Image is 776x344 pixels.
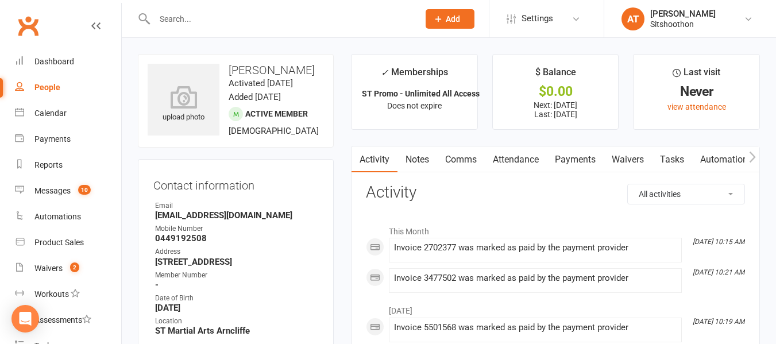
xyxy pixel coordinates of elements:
div: Reports [34,160,63,169]
div: upload photo [148,86,219,123]
div: Messages [34,186,71,195]
strong: ST Martial Arts Arncliffe [155,326,318,336]
div: Assessments [34,315,91,324]
a: Attendance [485,146,547,173]
i: ✓ [381,67,388,78]
div: Product Sales [34,238,84,247]
div: Location [155,316,318,327]
a: Product Sales [15,230,121,256]
a: Payments [15,126,121,152]
div: People [34,83,60,92]
span: [DEMOGRAPHIC_DATA] [229,126,319,136]
div: Dashboard [34,57,74,66]
a: Workouts [15,281,121,307]
div: Address [155,246,318,257]
a: Notes [397,146,437,173]
a: Comms [437,146,485,173]
time: Added [DATE] [229,92,281,102]
a: Payments [547,146,604,173]
a: Tasks [652,146,692,173]
a: Reports [15,152,121,178]
span: Add [446,14,460,24]
a: Calendar [15,101,121,126]
i: [DATE] 10:15 AM [693,238,744,246]
div: Member Number [155,270,318,281]
div: Memberships [381,65,448,86]
div: Never [644,86,749,98]
strong: - [155,280,318,290]
div: Invoice 3477502 was marked as paid by the payment provider [394,273,677,283]
h3: Activity [366,184,745,202]
div: Sitshoothon [650,19,716,29]
div: Automations [34,212,81,221]
a: People [15,75,121,101]
div: Last visit [673,65,720,86]
div: $ Balance [535,65,576,86]
a: Automations [15,204,121,230]
li: This Month [366,219,745,238]
span: 10 [78,185,91,195]
strong: ST Promo - Unlimited All Access [362,89,480,98]
a: Automations [692,146,760,173]
strong: [STREET_ADDRESS] [155,257,318,267]
div: [PERSON_NAME] [650,9,716,19]
div: Workouts [34,289,69,299]
div: Waivers [34,264,63,273]
h3: [PERSON_NAME] [148,64,324,76]
span: Settings [522,6,553,32]
div: Open Intercom Messenger [11,305,39,333]
input: Search... [151,11,411,27]
div: Date of Birth [155,293,318,304]
strong: 0449192508 [155,233,318,243]
div: Invoice 5501568 was marked as paid by the payment provider [394,323,677,333]
div: Invoice 2702377 was marked as paid by the payment provider [394,243,677,253]
strong: [DATE] [155,303,318,313]
button: Add [426,9,474,29]
a: Assessments [15,307,121,333]
a: Clubworx [14,11,43,40]
a: view attendance [667,102,726,111]
strong: [EMAIL_ADDRESS][DOMAIN_NAME] [155,210,318,221]
i: [DATE] 10:21 AM [693,268,744,276]
a: Waivers [604,146,652,173]
div: Email [155,200,318,211]
i: [DATE] 10:19 AM [693,318,744,326]
p: Next: [DATE] Last: [DATE] [503,101,608,119]
div: $0.00 [503,86,608,98]
div: AT [621,7,644,30]
div: Mobile Number [155,223,318,234]
h3: Contact information [153,175,318,192]
a: Activity [352,146,397,173]
div: Payments [34,134,71,144]
span: Active member [245,109,308,118]
div: Calendar [34,109,67,118]
a: Waivers 2 [15,256,121,281]
time: Activated [DATE] [229,78,293,88]
a: Dashboard [15,49,121,75]
a: Messages 10 [15,178,121,204]
span: Does not expire [387,101,442,110]
span: 2 [70,262,79,272]
li: [DATE] [366,299,745,317]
